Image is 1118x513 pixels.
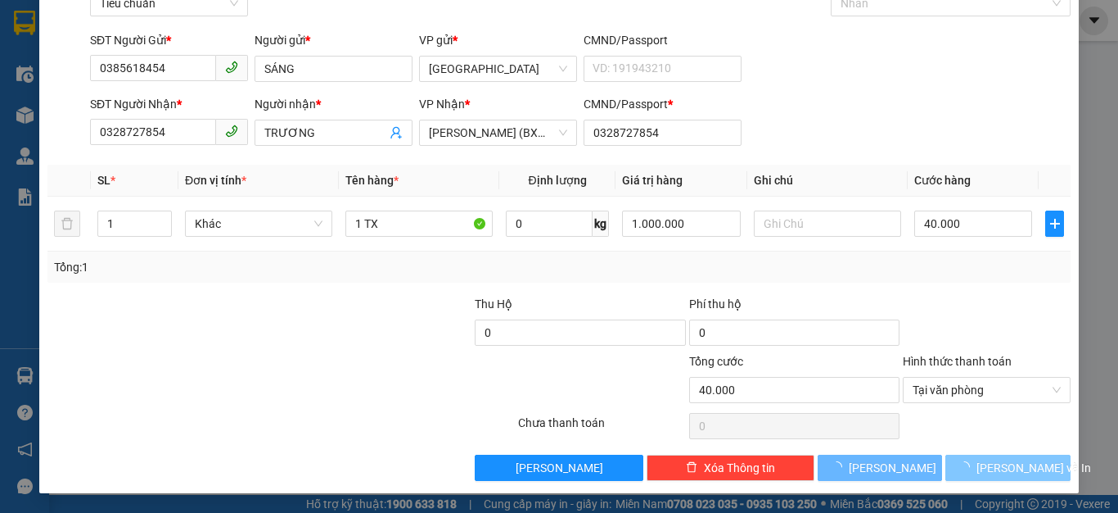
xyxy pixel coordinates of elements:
[185,174,246,187] span: Đơn vị tính
[849,459,936,477] span: [PERSON_NAME]
[429,120,567,145] span: Hồ Chí Minh (BXMT)
[195,211,322,236] span: Khác
[255,95,412,113] div: Người nhận
[913,378,1061,402] span: Tại văn phòng
[516,459,603,477] span: [PERSON_NAME]
[622,211,740,237] input: 0
[90,31,248,49] div: SĐT Người Gửi
[516,414,687,443] div: Chưa thanh toán
[958,461,976,473] span: loading
[475,455,642,481] button: [PERSON_NAME]
[90,95,248,113] div: SĐT Người Nhận
[225,61,238,74] span: phone
[419,98,465,111] span: VP Nhận
[818,455,943,481] button: [PERSON_NAME]
[689,355,743,368] span: Tổng cước
[97,174,110,187] span: SL
[225,125,238,138] span: phone
[914,174,971,187] span: Cước hàng
[593,211,609,237] span: kg
[475,297,512,311] span: Thu Hộ
[686,461,697,474] span: delete
[1045,211,1064,237] button: plus
[945,455,1071,481] button: [PERSON_NAME] và In
[831,461,849,473] span: loading
[754,211,901,237] input: Ghi Chú
[584,95,742,113] div: CMND/Passport
[747,165,908,197] th: Ghi chú
[54,258,433,276] div: Tổng: 1
[976,459,1091,477] span: [PERSON_NAME] và In
[345,211,493,237] input: VD: Bàn, Ghế
[419,31,577,49] div: VP gửi
[345,174,399,187] span: Tên hàng
[54,211,80,237] button: delete
[647,455,814,481] button: deleteXóa Thông tin
[390,126,403,139] span: user-add
[584,31,742,49] div: CMND/Passport
[255,31,412,49] div: Người gửi
[704,459,775,477] span: Xóa Thông tin
[528,174,586,187] span: Định lượng
[1046,217,1063,230] span: plus
[689,295,899,320] div: Phí thu hộ
[429,57,567,81] span: Phú Lâm
[903,355,1012,368] label: Hình thức thanh toán
[622,174,683,187] span: Giá trị hàng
